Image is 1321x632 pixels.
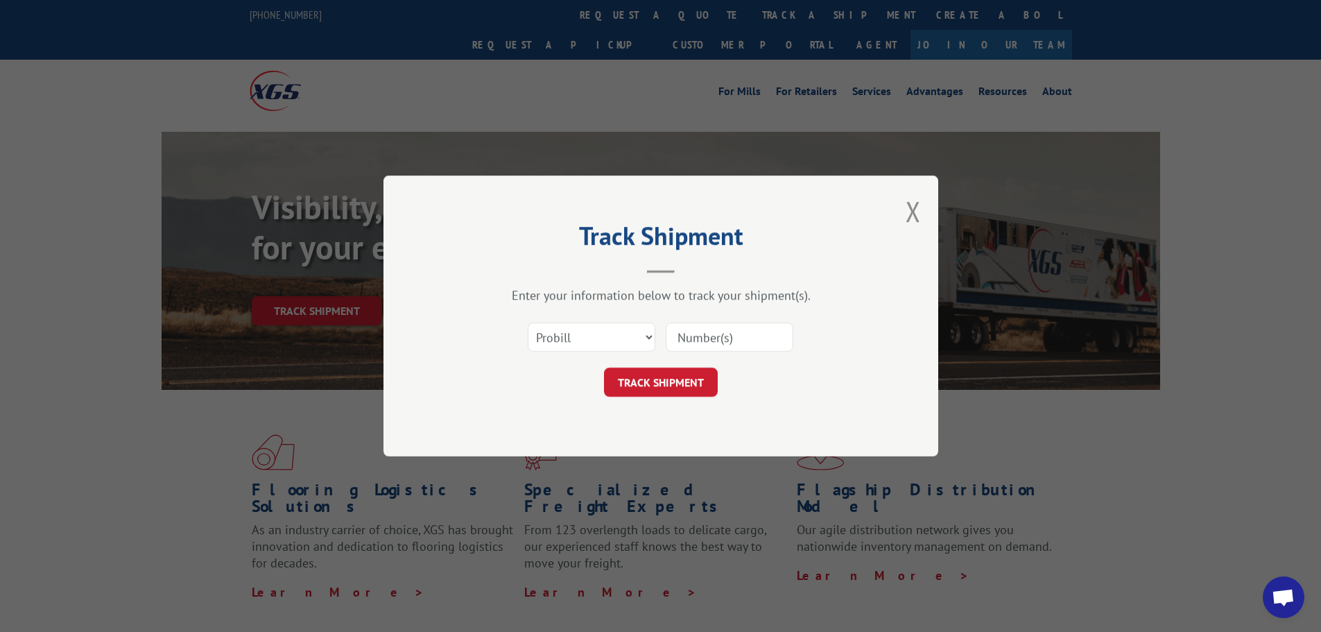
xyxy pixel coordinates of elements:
input: Number(s) [666,323,793,352]
h2: Track Shipment [453,226,869,253]
div: Open chat [1263,577,1304,618]
div: Enter your information below to track your shipment(s). [453,287,869,303]
button: TRACK SHIPMENT [604,368,718,397]
button: Close modal [906,193,921,230]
